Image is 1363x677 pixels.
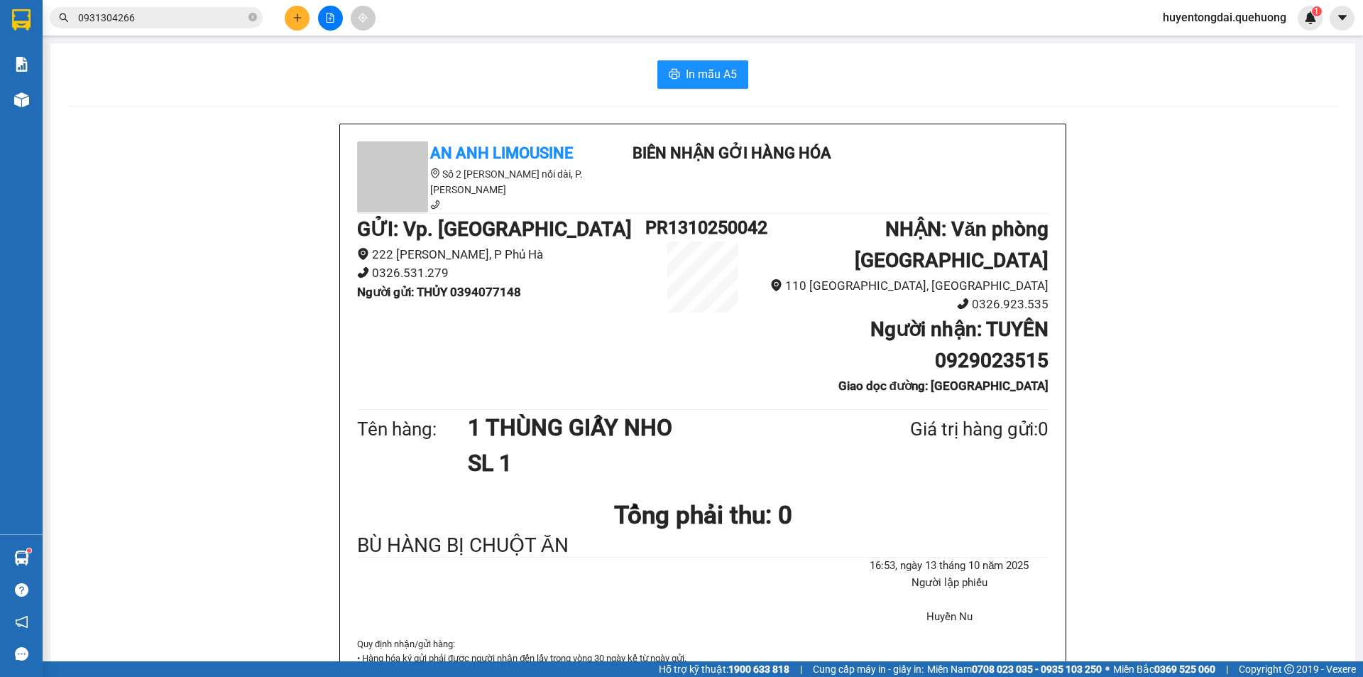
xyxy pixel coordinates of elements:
strong: 0708 023 035 - 0935 103 250 [972,664,1102,675]
span: huyentongdai.quehuong [1151,9,1298,26]
span: environment [357,248,369,260]
span: phone [430,200,440,210]
span: search [59,13,69,23]
span: phone [357,266,369,278]
b: Biên nhận gởi hàng hóa [633,144,831,162]
img: solution-icon [14,57,29,72]
b: GỬI : Vp. [GEOGRAPHIC_DATA] [357,217,632,241]
li: 222 [PERSON_NAME], P Phủ Hà [357,245,645,264]
span: caret-down [1336,11,1349,24]
b: An Anh Limousine [18,92,78,158]
li: Huyền Nu [850,609,1049,626]
span: aim [358,13,368,23]
p: • Hàng hóa ký gửi phải được người nhận đến lấy trong vòng 30 ngày kể từ ngày gửi. [357,651,1049,666]
img: warehouse-icon [14,551,29,565]
li: Số 2 [PERSON_NAME] nối dài, P. [PERSON_NAME] [357,166,613,197]
button: aim [351,6,376,31]
h1: PR1310250042 [645,214,760,242]
span: 1 [1314,6,1319,16]
span: copyright [1284,664,1294,674]
input: Tìm tên, số ĐT hoặc mã đơn [78,10,246,26]
div: Giá trị hàng gửi: 0 [841,415,1049,444]
h1: 1 THÙNG GIẤY NHO [468,410,841,445]
button: plus [285,6,310,31]
b: NHẬN : Văn phòng [GEOGRAPHIC_DATA] [855,217,1049,272]
b: Giao dọc đường: [GEOGRAPHIC_DATA] [838,379,1049,393]
sup: 1 [1312,6,1322,16]
b: Người nhận : TUYÊN 0929023515 [870,318,1049,372]
span: environment [770,279,782,291]
span: | [1226,661,1228,677]
div: BÙ HÀNG BỊ CHUỘT ĂN [357,535,1049,557]
span: Hỗ trợ kỹ thuật: [659,661,789,677]
li: Người lập phiếu [850,575,1049,592]
li: 0326.531.279 [357,264,645,283]
span: message [15,647,28,661]
span: Miền Nam [927,661,1102,677]
img: logo-vxr [12,9,31,31]
span: Miền Bắc [1113,661,1215,677]
span: printer [669,68,680,82]
strong: 1900 633 818 [728,664,789,675]
button: printerIn mẫu A5 [657,60,748,89]
strong: 0369 525 060 [1154,664,1215,675]
span: file-add [325,13,335,23]
button: file-add [318,6,343,31]
b: Biên nhận gởi hàng hóa [92,21,136,136]
img: icon-new-feature [1304,11,1317,24]
h1: SL 1 [468,445,841,481]
span: question-circle [15,583,28,597]
span: Cung cấp máy in - giấy in: [813,661,924,677]
span: phone [957,298,969,310]
span: plus [292,13,302,23]
b: An Anh Limousine [430,144,573,162]
b: Người gửi : THỦY 0394077148 [357,285,521,299]
span: ⚪️ [1105,666,1110,672]
li: 110 [GEOGRAPHIC_DATA], [GEOGRAPHIC_DATA] [760,276,1049,296]
sup: 1 [27,548,31,553]
span: In mẫu A5 [686,65,737,83]
img: warehouse-icon [14,92,29,107]
span: | [800,661,802,677]
span: environment [430,168,440,178]
button: caret-down [1330,6,1354,31]
span: notification [15,615,28,629]
div: Tên hàng: [357,415,468,444]
h1: Tổng phải thu: 0 [357,496,1049,535]
li: 0326.923.535 [760,295,1049,314]
span: close-circle [248,13,257,21]
span: close-circle [248,11,257,25]
li: 16:53, ngày 13 tháng 10 năm 2025 [850,558,1049,575]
